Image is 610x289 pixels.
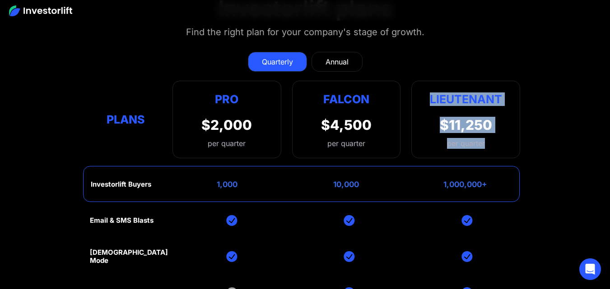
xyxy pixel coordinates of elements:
div: 10,000 [333,180,359,189]
div: Find the right plan for your company's stage of growth. [186,25,424,39]
div: $4,500 [321,117,372,133]
div: per quarter [327,138,365,149]
div: Plans [90,111,162,128]
div: Annual [326,56,349,67]
div: 1,000 [217,180,237,189]
div: per quarter [447,138,485,149]
div: per quarter [201,138,252,149]
div: 1,000,000+ [443,180,487,189]
div: Email & SMS Blasts [90,216,154,225]
div: Open Intercom Messenger [579,258,601,280]
div: Pro [201,90,252,108]
strong: Lieutenant [430,92,502,106]
div: [DEMOGRAPHIC_DATA] Mode [90,248,168,265]
div: Falcon [323,90,369,108]
div: Quarterly [262,56,293,67]
div: Investorlift Buyers [91,180,151,188]
div: $11,250 [440,117,492,133]
div: $2,000 [201,117,252,133]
